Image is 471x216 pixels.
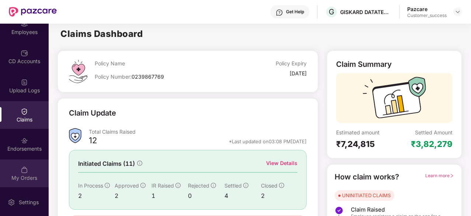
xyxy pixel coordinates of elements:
[89,135,97,148] div: 12
[243,183,248,188] span: info-circle
[276,9,283,16] img: svg+xml;base64,PHN2ZyBpZD0iSGVscC0zMngzMiIgeG1sbnM9Imh0dHA6Ly93d3cudzMub3JnLzIwMDAvc3ZnIiB3aWR0aD...
[69,107,116,119] div: Claim Update
[336,60,392,69] div: Claim Summary
[115,182,139,189] span: Approved
[224,191,261,200] div: 4
[363,77,426,123] img: svg+xml;base64,PHN2ZyB3aWR0aD0iMTcyIiBoZWlnaHQ9IjExMyIgdmlld0JveD0iMCAwIDE3MiAxMTMiIGZpbGw9Im5vbm...
[450,174,454,178] span: right
[9,7,57,17] img: New Pazcare Logo
[21,20,28,28] img: svg+xml;base64,PHN2ZyBpZD0iRW1wbG95ZWVzIiB4bWxucz0iaHR0cDovL3d3dy53My5vcmcvMjAwMC9zdmciIHdpZHRoPS...
[78,159,135,168] span: Initiated Claims (11)
[78,182,103,189] span: In Process
[411,139,453,149] div: ₹3,82,279
[455,9,461,15] img: svg+xml;base64,PHN2ZyBpZD0iRHJvcGRvd24tMzJ4MzIiIHhtbG5zPSJodHRwOi8vd3d3LnczLm9yZy8yMDAwL3N2ZyIgd2...
[105,183,110,188] span: info-circle
[329,7,334,16] span: G
[211,183,216,188] span: info-circle
[340,8,392,16] div: GISKARD DATATECH PRIVATE LIMITED
[229,138,307,145] div: *Last updated on 03:08 PM[DATE]
[140,183,146,188] span: info-circle
[335,171,399,183] div: How claim works?
[21,108,28,115] img: svg+xml;base64,PHN2ZyBpZD0iQ2xhaW0iIHhtbG5zPSJodHRwOi8vd3d3LnczLm9yZy8yMDAwL3N2ZyIgd2lkdGg9IjIwIi...
[21,137,28,144] img: svg+xml;base64,PHN2ZyBpZD0iRW5kb3JzZW1lbnRzIiB4bWxucz0iaHR0cDovL3d3dy53My5vcmcvMjAwMC9zdmciIHdpZH...
[8,199,15,206] img: svg+xml;base64,PHN2ZyBpZD0iU2V0dGluZy0yMHgyMCIgeG1sbnM9Imh0dHA6Ly93d3cudzMub3JnLzIwMDAvc3ZnIiB3aW...
[21,79,28,86] img: svg+xml;base64,PHN2ZyBpZD0iVXBsb2FkX0xvZ3MiIGRhdGEtbmFtZT0iVXBsb2FkIExvZ3MiIHhtbG5zPSJodHRwOi8vd3...
[279,183,284,188] span: info-circle
[151,182,174,189] span: IR Raised
[342,192,391,199] div: UNINITIATED CLAIMS
[290,70,307,77] div: [DATE]
[276,60,307,67] div: Policy Expiry
[95,60,236,67] div: Policy Name
[188,191,224,200] div: 0
[336,139,394,149] div: ₹7,24,815
[95,73,236,80] div: Policy Number:
[137,161,142,166] span: info-circle
[78,191,115,200] div: 2
[286,9,304,15] div: Get Help
[89,128,307,135] div: Total Claims Raised
[21,49,28,57] img: svg+xml;base64,PHN2ZyBpZD0iQ0RfQWNjb3VudHMiIGRhdGEtbmFtZT0iQ0QgQWNjb3VudHMiIHhtbG5zPSJodHRwOi8vd3...
[351,206,447,213] span: Claim Raised
[17,199,41,206] div: Settings
[266,159,297,167] div: View Details
[132,73,164,80] span: 0239867769
[115,191,151,200] div: 2
[407,13,447,18] div: Customer_success
[188,182,209,189] span: Rejected
[407,6,447,13] div: Pazcare
[425,173,454,178] span: Learn more
[21,166,28,174] img: svg+xml;base64,PHN2ZyBpZD0iTXlfT3JkZXJzIiBkYXRhLW5hbWU9Ik15IE9yZGVycyIgeG1sbnM9Imh0dHA6Ly93d3cudz...
[69,128,81,143] img: ClaimsSummaryIcon
[261,191,297,200] div: 2
[336,129,394,136] div: Estimated amount
[335,206,343,215] img: svg+xml;base64,PHN2ZyBpZD0iU3RlcC1Eb25lLTMyeDMyIiB4bWxucz0iaHR0cDovL3d3dy53My5vcmcvMjAwMC9zdmciIH...
[415,129,453,136] div: Settled Amount
[175,183,181,188] span: info-circle
[69,60,87,83] img: svg+xml;base64,PHN2ZyB4bWxucz0iaHR0cDovL3d3dy53My5vcmcvMjAwMC9zdmciIHdpZHRoPSI0OS4zMiIgaGVpZ2h0PS...
[60,30,143,38] h2: Claims Dashboard
[151,191,188,200] div: 1
[261,182,278,189] span: Closed
[224,182,242,189] span: Settled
